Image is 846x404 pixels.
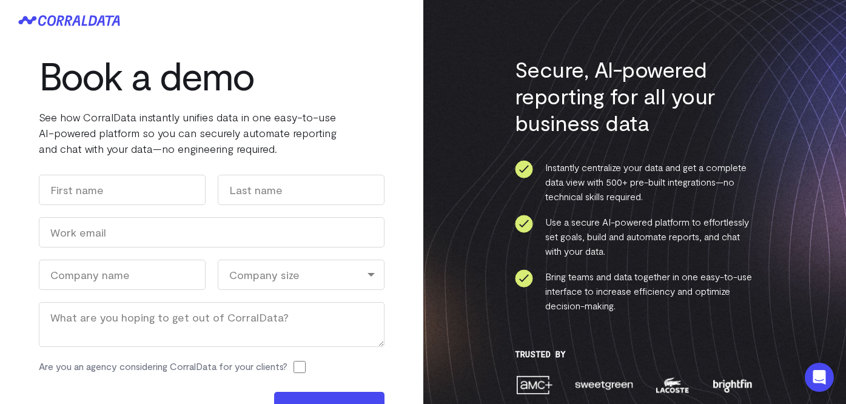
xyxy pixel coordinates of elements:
[515,56,754,136] h3: Secure, AI-powered reporting for all your business data
[218,260,384,290] div: Company size
[515,215,754,258] li: Use a secure AI-powered platform to effortlessly set goals, build and automate reports, and chat ...
[218,175,384,205] input: Last name
[39,260,206,290] input: Company name
[39,109,384,157] p: See how CorralData instantly unifies data in one easy-to-use AI-powered platform so you can secur...
[39,217,384,247] input: Work email
[805,363,834,392] div: Open Intercom Messenger
[39,175,206,205] input: First name
[515,349,754,359] h3: Trusted By
[39,359,287,374] label: Are you an agency considering CorralData for your clients?
[515,160,754,204] li: Instantly centralize your data and get a complete data view with 500+ pre-built integrations—no t...
[39,53,384,97] h1: Book a demo
[515,269,754,313] li: Bring teams and data together in one easy-to-use interface to increase efficiency and optimize de...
